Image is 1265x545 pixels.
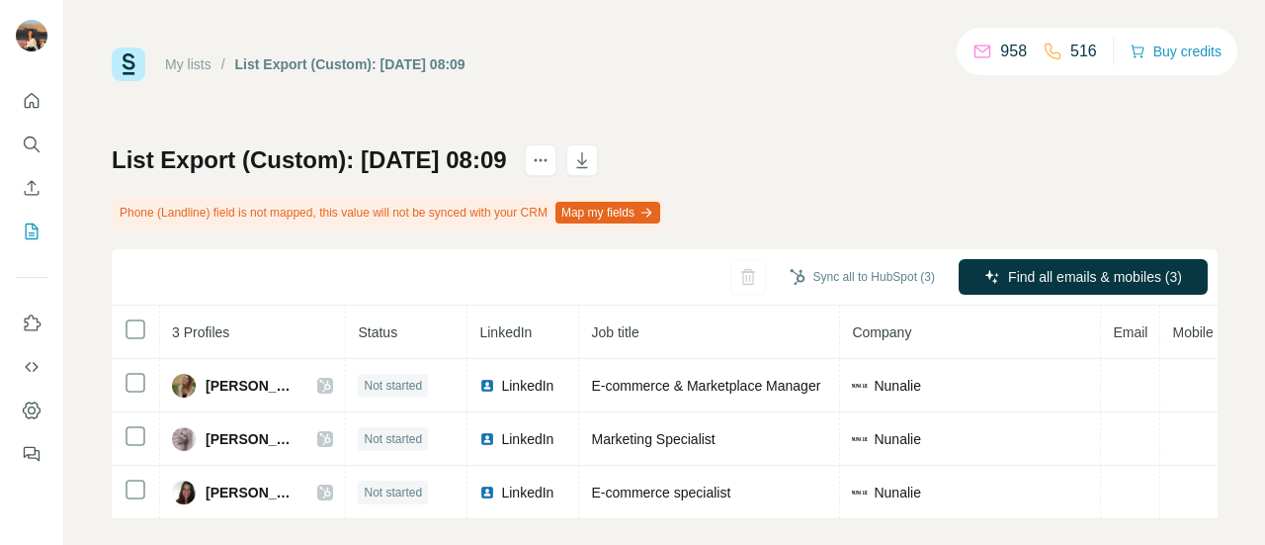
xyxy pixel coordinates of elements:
[364,430,422,448] span: Not started
[852,485,868,500] img: company-logo
[591,485,730,500] span: E-commerce specialist
[555,202,660,224] button: Map my fields
[1000,40,1027,63] p: 958
[874,483,920,502] span: Nunalie
[206,376,297,396] span: [PERSON_NAME]
[206,483,297,502] span: [PERSON_NAME]
[112,47,145,81] img: Surfe Logo
[1070,40,1097,63] p: 516
[16,436,47,472] button: Feedback
[852,378,868,394] img: company-logo
[591,431,715,447] span: Marketing Specialist
[16,127,47,162] button: Search
[16,20,47,51] img: Avatar
[1130,38,1222,65] button: Buy credits
[172,427,196,451] img: Avatar
[221,54,225,74] li: /
[591,378,820,394] span: E-commerce & Marketplace Manager
[591,324,638,340] span: Job title
[172,374,196,398] img: Avatar
[501,376,553,396] span: LinkedIn
[16,83,47,119] button: Quick start
[206,429,297,449] span: [PERSON_NAME]
[874,376,920,396] span: Nunalie
[112,196,664,229] div: Phone (Landline) field is not mapped, this value will not be synced with your CRM
[364,377,422,395] span: Not started
[16,170,47,206] button: Enrich CSV
[16,349,47,385] button: Use Surfe API
[852,431,868,447] img: company-logo
[358,324,397,340] span: Status
[525,144,556,176] button: actions
[852,324,911,340] span: Company
[16,306,47,341] button: Use Surfe on LinkedIn
[959,259,1208,295] button: Find all emails & mobiles (3)
[479,485,495,500] img: LinkedIn logo
[172,481,196,504] img: Avatar
[1172,324,1213,340] span: Mobile
[776,262,949,292] button: Sync all to HubSpot (3)
[364,484,422,501] span: Not started
[1008,267,1182,287] span: Find all emails & mobiles (3)
[165,56,211,72] a: My lists
[1113,324,1147,340] span: Email
[479,431,495,447] img: LinkedIn logo
[16,214,47,249] button: My lists
[16,393,47,428] button: Dashboard
[172,324,229,340] span: 3 Profiles
[479,324,532,340] span: LinkedIn
[112,144,507,176] h1: List Export (Custom): [DATE] 08:09
[874,429,920,449] span: Nunalie
[235,54,465,74] div: List Export (Custom): [DATE] 08:09
[479,378,495,394] img: LinkedIn logo
[501,483,553,502] span: LinkedIn
[501,429,553,449] span: LinkedIn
